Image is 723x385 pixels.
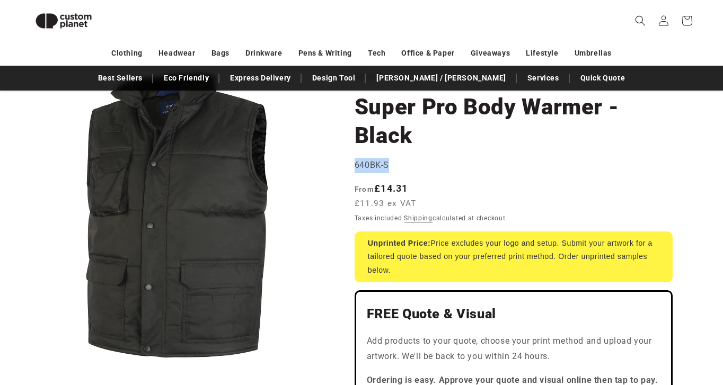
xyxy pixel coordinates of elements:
p: Add products to your quote, choose your print method and upload your artwork. We'll be back to yo... [367,334,660,364]
strong: £14.31 [355,183,408,194]
a: Clothing [111,44,143,62]
a: Drinkware [245,44,282,62]
a: Giveaways [471,44,510,62]
div: Taxes included. calculated at checkout. [355,213,673,223]
a: Lifestyle [526,44,558,62]
a: Design Tool [307,69,361,87]
a: Umbrellas [575,44,612,62]
a: Express Delivery [225,69,296,87]
a: Bags [211,44,230,62]
a: Quick Quote [575,69,631,87]
a: Shipping [404,214,433,222]
a: Tech [368,44,385,62]
h2: FREE Quote & Visual [367,306,660,323]
a: Headwear [158,44,196,62]
span: From [355,185,374,193]
a: Eco Friendly [158,69,214,87]
a: Services [522,69,565,87]
strong: Unprinted Price: [368,239,431,247]
iframe: Chat Widget [541,271,723,385]
div: Price excludes your logo and setup. Submit your artwork for a tailored quote based on your prefer... [355,231,673,282]
h1: Super Pro Body Warmer - Black [355,93,673,150]
span: 640BK-S [355,160,389,170]
a: Best Sellers [93,69,148,87]
media-gallery: Gallery Viewer [27,68,328,369]
img: Custom Planet [27,4,101,38]
span: £11.93 ex VAT [355,198,417,210]
summary: Search [629,9,652,32]
a: Office & Paper [401,44,454,62]
a: [PERSON_NAME] / [PERSON_NAME] [371,69,511,87]
a: Pens & Writing [298,44,352,62]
